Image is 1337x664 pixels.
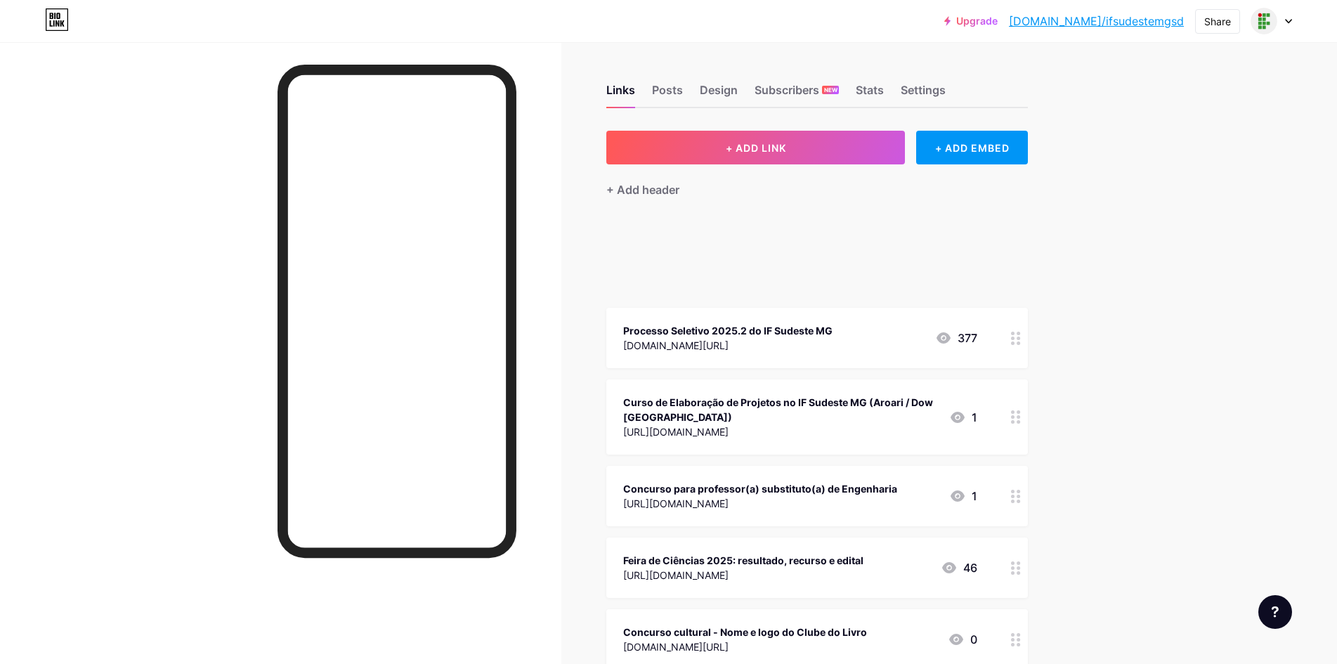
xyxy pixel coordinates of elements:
[901,82,946,107] div: Settings
[916,131,1028,164] div: + ADD EMBED
[949,488,977,504] div: 1
[700,82,738,107] div: Design
[606,131,905,164] button: + ADD LINK
[623,338,833,353] div: [DOMAIN_NAME][URL]
[623,496,897,511] div: [URL][DOMAIN_NAME]
[623,625,867,639] div: Concurso cultural - Nome e logo do Clube do Livro
[623,481,897,496] div: Concurso para professor(a) substituto(a) de Engenharia
[856,82,884,107] div: Stats
[623,553,863,568] div: Feira de Ciências 2025: resultado, recurso e edital
[949,409,977,426] div: 1
[623,395,938,424] div: Curso de Elaboração de Projetos no IF Sudeste MG (Aroari / Dow [GEOGRAPHIC_DATA])
[726,142,786,154] span: + ADD LINK
[1204,14,1231,29] div: Share
[623,323,833,338] div: Processo Seletivo 2025.2 do IF Sudeste MG
[935,330,977,346] div: 377
[941,559,977,576] div: 46
[948,631,977,648] div: 0
[652,82,683,107] div: Posts
[1251,8,1277,34] img: ifsudestemgsd
[606,82,635,107] div: Links
[1009,13,1184,30] a: [DOMAIN_NAME]/ifsudestemgsd
[606,181,679,198] div: + Add header
[824,86,837,94] span: NEW
[944,15,998,27] a: Upgrade
[623,568,863,582] div: [URL][DOMAIN_NAME]
[755,82,839,107] div: Subscribers
[623,424,938,439] div: [URL][DOMAIN_NAME]
[623,639,867,654] div: [DOMAIN_NAME][URL]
